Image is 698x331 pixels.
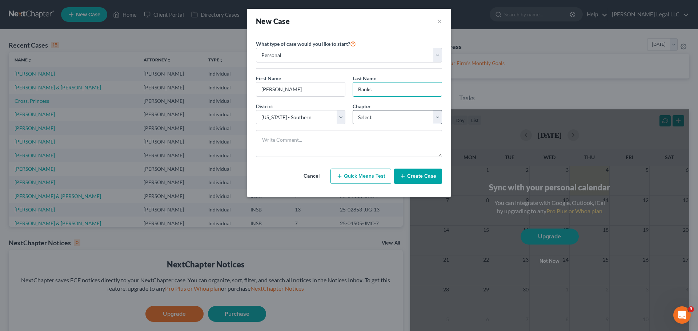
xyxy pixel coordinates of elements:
input: Enter Last Name [353,82,442,96]
button: Cancel [296,169,328,183]
button: Create Case [394,169,442,184]
button: × [437,16,442,26]
span: Chapter [353,103,371,109]
input: Enter First Name [256,82,345,96]
iframe: Intercom live chat [673,306,691,324]
span: Last Name [353,75,376,81]
span: First Name [256,75,281,81]
span: District [256,103,273,109]
span: 3 [688,306,694,312]
label: What type of case would you like to start? [256,39,356,48]
strong: New Case [256,17,290,25]
button: Quick Means Test [330,169,391,184]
